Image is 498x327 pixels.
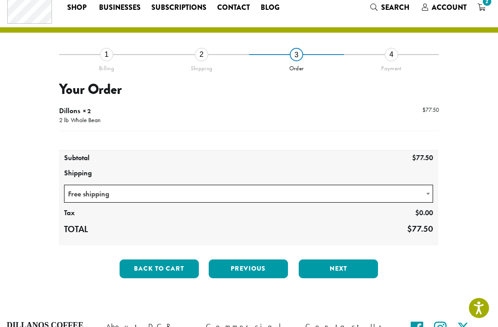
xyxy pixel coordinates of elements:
[59,116,69,125] p: 2 lb
[67,2,86,13] span: Shop
[120,259,199,278] button: Back to cart
[69,116,101,125] p: Whole Bean
[64,185,433,203] span: Free shipping
[209,259,288,278] button: Previous
[62,0,94,15] a: Shop
[412,153,416,162] span: $
[83,107,91,115] strong: × 2
[261,2,279,13] span: Blog
[415,208,419,217] span: $
[195,48,208,61] div: 2
[407,223,433,234] bdi: 77.50
[60,166,438,181] th: Shipping
[344,61,439,72] div: Payment
[415,208,433,217] bdi: 0.00
[290,48,303,61] div: 3
[59,81,439,98] h3: Your Order
[60,206,135,221] th: Tax
[432,2,467,13] span: Account
[217,2,250,13] span: Contact
[151,2,206,13] span: Subscriptions
[64,185,433,203] span: Free shipping
[385,48,398,61] div: 4
[154,61,249,72] div: Shipping
[249,61,344,72] div: Order
[407,223,412,234] span: $
[422,106,439,114] bdi: 77.50
[422,106,425,114] span: $
[299,259,378,278] button: Next
[59,61,154,72] div: Billing
[412,153,433,162] bdi: 77.50
[60,221,135,238] th: Total
[60,151,135,166] th: Subtotal
[100,48,113,61] div: 1
[99,2,141,13] span: Businesses
[381,2,409,13] span: Search
[59,106,80,115] span: Dillons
